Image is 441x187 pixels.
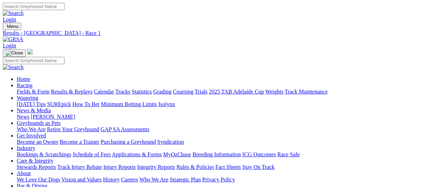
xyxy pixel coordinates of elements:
a: Privacy Policy [202,177,235,182]
a: Care & Integrity [17,158,54,164]
a: Results - [GEOGRAPHIC_DATA] - Race 1 [3,30,438,36]
a: Bookings & Scratchings [17,151,71,157]
a: Become an Owner [17,139,58,145]
a: Injury Reports [103,164,136,170]
a: Home [17,76,30,82]
a: Coursing [173,89,193,95]
input: Search [3,57,64,64]
button: Toggle navigation [3,23,21,30]
span: Menu [7,24,18,29]
a: Industry [17,145,35,151]
a: 2025 TAB Adelaide Cup [209,89,264,95]
a: Trials [195,89,207,95]
a: GAP SA Assessments [101,126,150,132]
a: Greyhounds as Pets [17,120,61,126]
a: Stay On Track [242,164,274,170]
button: Toggle navigation [3,49,26,57]
a: We Love Our Dogs [17,177,60,182]
a: Strategic Plan [170,177,201,182]
a: SUREpick [47,101,71,107]
a: Get Involved [17,133,46,139]
div: Get Involved [17,139,438,145]
div: About [17,177,438,183]
img: logo-grsa-white.png [27,49,33,54]
a: Fact Sheets [215,164,241,170]
img: GRSA [3,36,23,43]
div: Greyhounds as Pets [17,126,438,133]
a: ICG Outcomes [242,151,276,157]
a: [DATE] Tips [17,101,46,107]
a: Calendar [94,89,114,95]
a: MyOzChase [163,151,191,157]
div: Industry [17,151,438,158]
div: Care & Integrity [17,164,438,170]
img: Search [3,64,24,70]
div: Wagering [17,101,438,107]
a: How To Bet [73,101,100,107]
a: Become a Trainer [60,139,99,145]
input: Search [3,3,64,10]
a: Wagering [17,95,38,101]
div: Racing [17,89,438,95]
a: Retire Your Greyhound [47,126,99,132]
a: Vision and Values [61,177,101,182]
a: Who We Are [139,177,168,182]
a: Weights [265,89,283,95]
a: Purchasing a Greyhound [101,139,156,145]
div: News & Media [17,114,438,120]
a: Isolynx [158,101,175,107]
a: Racing [17,82,32,88]
img: Close [6,50,23,56]
a: Track Injury Rebate [57,164,102,170]
a: Tracks [115,89,130,95]
a: Schedule of Fees [73,151,111,157]
a: Breeding Information [192,151,241,157]
a: News & Media [17,107,51,113]
a: Race Safe [277,151,299,157]
img: Search [3,10,24,16]
a: Integrity Reports [137,164,175,170]
a: Track Maintenance [285,89,328,95]
a: [PERSON_NAME] [31,114,75,120]
a: Statistics [132,89,152,95]
a: Syndication [157,139,184,145]
a: Login [3,43,16,48]
a: Stewards Reports [17,164,56,170]
a: Applications & Forms [112,151,162,157]
a: Who We Are [17,126,46,132]
a: Minimum Betting Limits [101,101,157,107]
a: Rules & Policies [176,164,214,170]
a: Fields & Form [17,89,50,95]
a: About [17,170,31,176]
a: Grading [153,89,172,95]
a: Login [3,16,16,22]
a: News [17,114,29,120]
a: History [103,177,120,182]
a: Results & Replays [51,89,92,95]
a: Careers [121,177,138,182]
